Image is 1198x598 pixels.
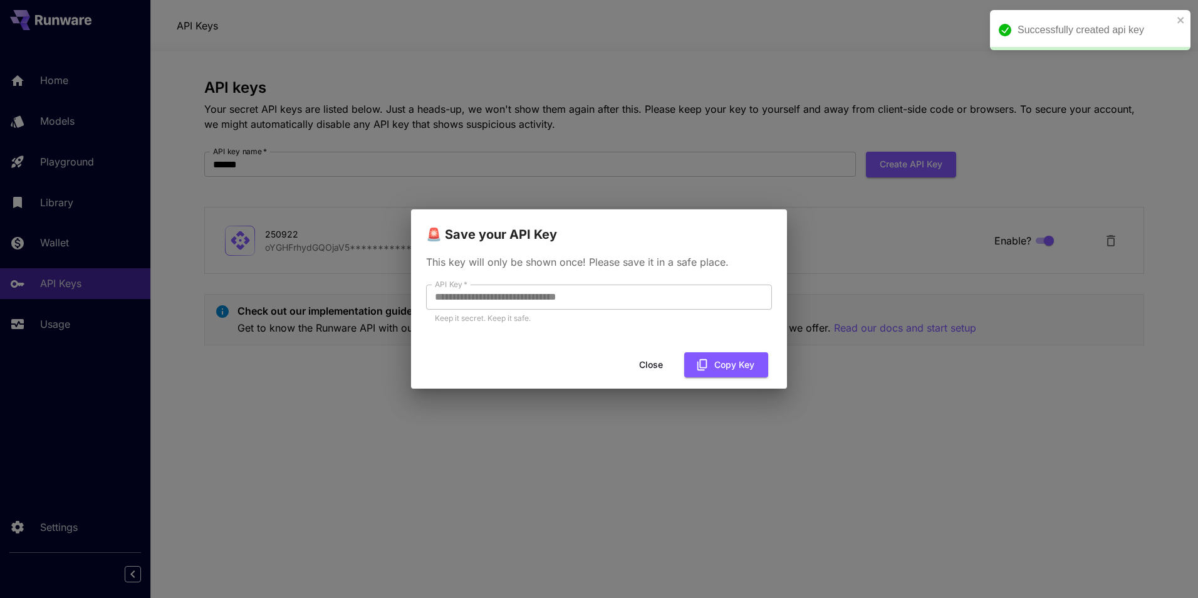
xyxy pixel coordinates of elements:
p: This key will only be shown once! Please save it in a safe place. [426,254,772,270]
div: Successfully created api key [1018,23,1173,38]
p: Keep it secret. Keep it safe. [435,312,763,325]
button: close [1177,15,1185,25]
button: Copy Key [684,352,768,378]
h2: 🚨 Save your API Key [411,209,787,244]
button: Close [623,352,679,378]
label: API Key [435,279,467,290]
